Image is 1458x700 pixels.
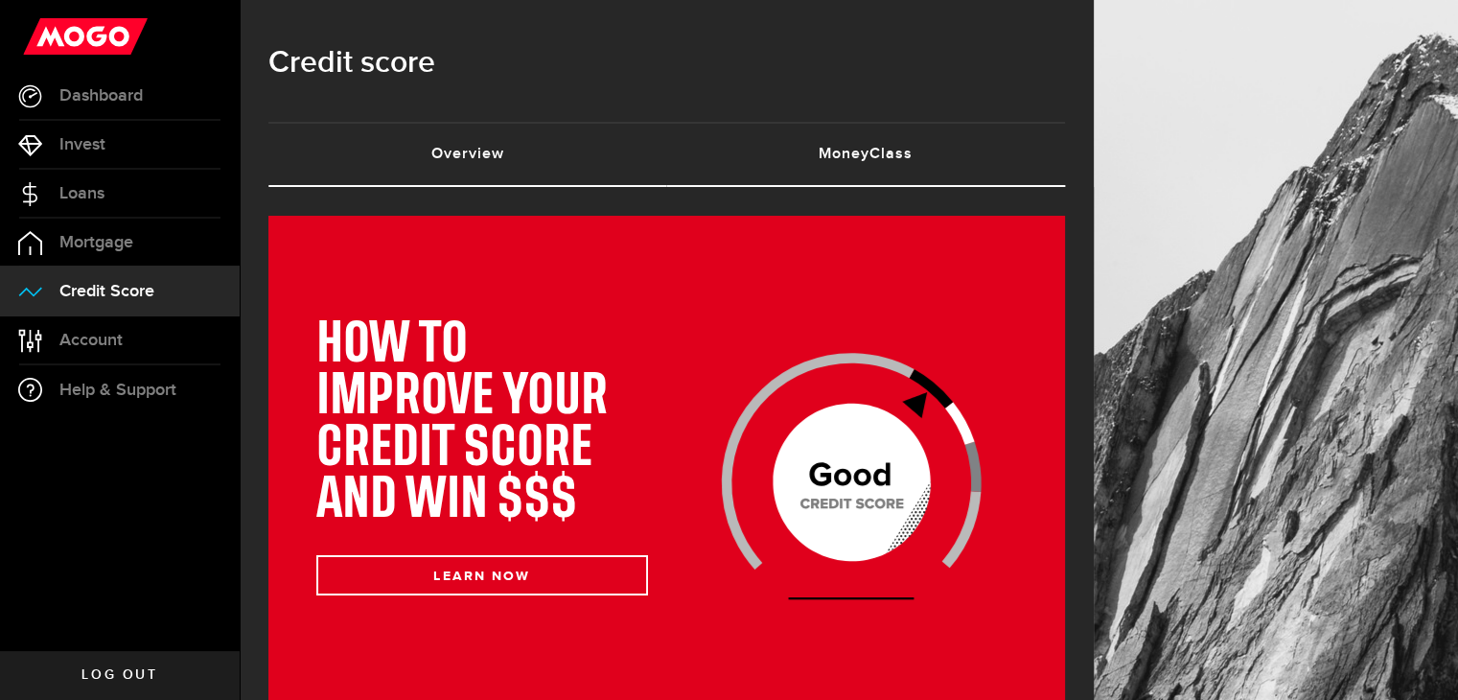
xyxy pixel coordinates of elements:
span: Account [59,332,123,349]
span: Mortgage [59,234,133,251]
a: MoneyClass [667,124,1066,185]
ul: Tabs Navigation [268,122,1065,187]
h1: HOW TO IMPROVE YOUR CREDIT SCORE AND WIN $$$ [316,319,648,526]
button: LEARN NOW [316,555,648,595]
a: Overview [268,124,667,185]
span: Invest [59,136,105,153]
span: Dashboard [59,87,143,105]
h1: Credit score [268,38,1065,88]
span: Loans [59,185,104,202]
span: Credit Score [59,283,154,300]
span: Log out [81,668,157,682]
button: Open LiveChat chat widget [15,8,73,65]
span: Help & Support [59,382,176,399]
